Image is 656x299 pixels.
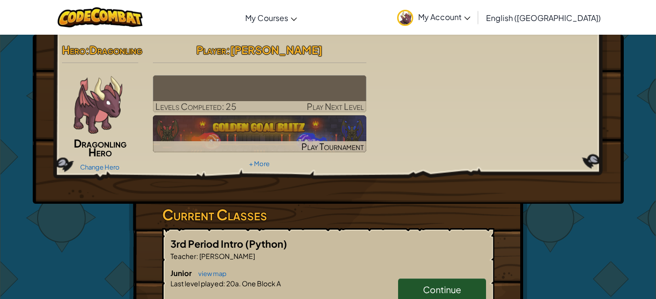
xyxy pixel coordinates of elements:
[193,270,227,278] a: view map
[418,12,470,22] span: My Account
[226,43,230,57] span: :
[62,43,85,57] span: Hero
[223,279,225,288] span: :
[245,237,287,250] span: (Python)
[196,252,198,260] span: :
[423,284,461,295] span: Continue
[241,279,281,288] span: One Block A
[69,75,127,134] img: dragonling.png
[397,10,413,26] img: avatar
[249,160,270,168] a: + More
[58,7,143,27] img: CodeCombat logo
[307,101,364,112] span: Play Next Level
[170,268,193,278] span: Junior
[89,43,142,57] span: Dragonling
[481,4,606,31] a: English ([GEOGRAPHIC_DATA])
[153,75,366,112] a: Play Next Level
[196,43,226,57] span: Player
[230,43,322,57] span: [PERSON_NAME]
[80,163,120,171] a: Change Hero
[170,279,223,288] span: Last level played
[198,252,255,260] span: [PERSON_NAME]
[74,136,127,159] span: Dragonling Hero
[301,141,364,152] span: Play Tournament
[392,2,475,33] a: My Account
[153,115,366,152] a: Play Tournament
[162,204,494,226] h3: Current Classes
[153,115,366,152] img: Golden Goal
[225,279,241,288] span: 20a.
[85,43,89,57] span: :
[240,4,302,31] a: My Courses
[170,237,245,250] span: 3rd Period Intro
[170,252,196,260] span: Teacher
[245,13,288,23] span: My Courses
[155,101,236,112] span: Levels Completed: 25
[486,13,601,23] span: English ([GEOGRAPHIC_DATA])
